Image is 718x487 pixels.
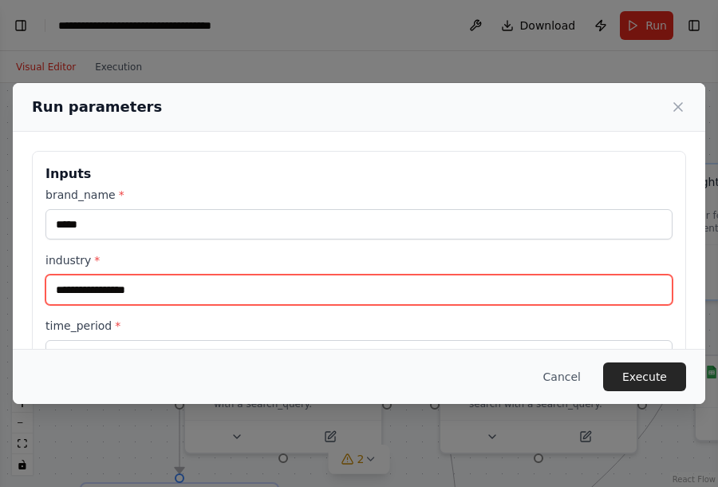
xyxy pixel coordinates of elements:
h2: Run parameters [32,96,162,118]
label: time_period [45,318,673,334]
label: industry [45,252,673,268]
button: Cancel [531,362,594,391]
h3: Inputs [45,164,673,184]
button: Execute [603,362,686,391]
label: brand_name [45,187,673,203]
